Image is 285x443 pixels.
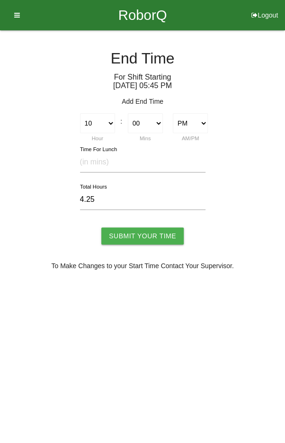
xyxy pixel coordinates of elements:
[80,145,117,154] label: Time For Lunch
[7,97,278,107] p: Add End Time
[101,227,184,244] input: Submit Your Time
[182,136,199,141] label: AM/PM
[80,152,205,172] input: (in mins)
[7,261,278,271] p: To Make Changes to your Start Time Contact Your Supervisor.
[92,136,103,141] label: Hour
[7,50,278,67] h4: End Time
[7,73,278,90] h6: For Shift Starting [DATE] 05 : 45 PM
[120,113,123,127] div: :
[80,183,107,191] label: Total Hours
[140,136,151,141] label: Mins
